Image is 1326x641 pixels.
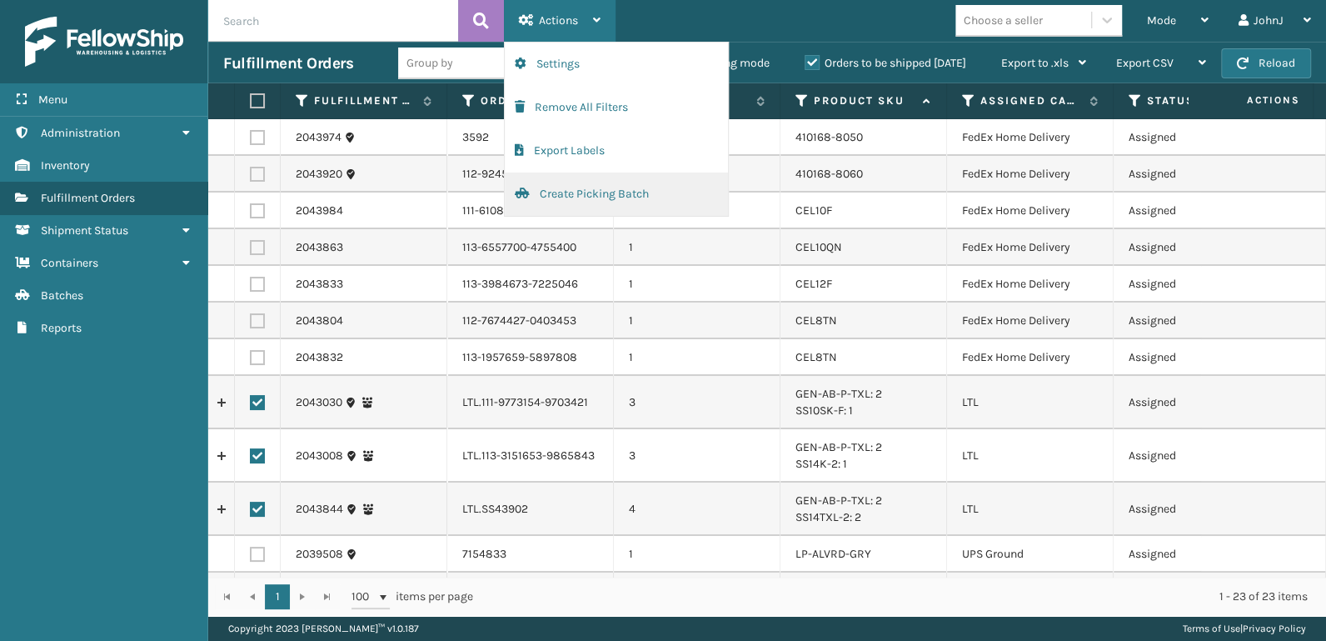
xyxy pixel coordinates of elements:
[351,584,473,609] span: items per page
[447,536,614,573] td: 7154833
[795,547,871,561] a: LP-ALVRD-GRY
[980,93,1081,108] label: Assigned Carrier Service
[1114,229,1280,266] td: Assigned
[296,166,342,183] a: 2043920
[795,510,861,524] a: SS14TXL-2: 2
[38,93,67,107] span: Menu
[1114,303,1280,339] td: Assigned
[947,303,1114,339] td: FedEx Home Delivery
[406,54,453,72] div: Group by
[1147,13,1176,28] span: Mode
[795,313,837,328] a: CEL8TN
[947,339,1114,376] td: FedEx Home Delivery
[1001,56,1069,70] span: Export to .xls
[539,13,578,28] span: Actions
[41,126,120,140] span: Administration
[795,493,882,508] a: GEN-AB-P-TXL: 2
[447,119,614,156] td: 3592
[614,229,780,266] td: 1
[805,56,966,70] label: Orders to be shipped [DATE]
[1114,156,1280,193] td: Assigned
[228,616,419,641] p: Copyright 2023 [PERSON_NAME]™ v 1.0.187
[505,173,728,216] button: Create Picking Batch
[795,277,832,291] a: CEL12F
[947,156,1114,193] td: FedEx Home Delivery
[1114,193,1280,229] td: Assigned
[41,321,82,335] span: Reports
[41,191,135,205] span: Fulfillment Orders
[351,588,376,605] span: 100
[1183,623,1240,634] a: Terms of Use
[296,203,343,219] a: 2043984
[1114,266,1280,303] td: Assigned
[964,12,1043,29] div: Choose a seller
[296,448,343,464] a: 2043008
[496,588,1308,605] div: 1 - 23 of 23 items
[795,240,842,254] a: CEL10QN
[1114,573,1280,609] td: Assigned
[1114,376,1280,429] td: Assigned
[296,349,343,366] a: 2043832
[1147,93,1248,108] label: Status
[41,288,83,303] span: Batches
[1114,536,1280,573] td: Assigned
[481,93,581,108] label: Order Number
[1116,56,1174,70] span: Export CSV
[314,93,415,108] label: Fulfillment Order Id
[614,266,780,303] td: 1
[1183,616,1306,641] div: |
[614,429,780,483] td: 3
[795,203,832,218] a: CEL10F
[296,313,343,329] a: 2043804
[795,167,863,181] a: 410168-8060
[447,156,614,193] td: 112-9245532-9467406
[1114,429,1280,483] td: Assigned
[296,394,342,411] a: 2043030
[795,457,847,471] a: SS14K-2: 1
[947,229,1114,266] td: FedEx Home Delivery
[1114,119,1280,156] td: Assigned
[795,440,882,454] a: GEN-AB-P-TXL: 2
[505,43,728,86] button: Settings
[1114,339,1280,376] td: Assigned
[1114,483,1280,536] td: Assigned
[447,376,614,429] td: LTL.111-9773154-9703421
[795,403,853,418] a: SS10SK-F: 1
[614,483,780,536] td: 4
[447,303,614,339] td: 112-7674427-0403453
[447,573,614,609] td: 7157152
[296,239,343,256] a: 2043863
[296,129,341,146] a: 2043974
[41,223,128,238] span: Shipment Status
[296,546,343,563] a: 2039508
[1194,87,1309,114] span: Actions
[296,276,343,293] a: 2043833
[947,573,1114,609] td: FedEx Home Delivery
[795,387,882,401] a: GEN-AB-P-TXL: 2
[614,573,780,609] td: 1
[265,584,290,609] a: 1
[447,483,614,536] td: LTL.SS43902
[614,376,780,429] td: 3
[814,93,915,108] label: Product SKU
[447,193,614,229] td: 111-6108032-3949017
[447,229,614,266] td: 113-6557700-4755400
[296,501,343,518] a: 2043844
[795,130,863,144] a: 410168-8050
[795,350,837,364] a: CEL8TN
[614,339,780,376] td: 1
[447,339,614,376] td: 113-1957659-5897808
[947,376,1114,429] td: LTL
[41,256,98,270] span: Containers
[947,193,1114,229] td: FedEx Home Delivery
[1221,48,1311,78] button: Reload
[505,129,728,173] button: Export Labels
[614,303,780,339] td: 1
[947,483,1114,536] td: LTL
[947,119,1114,156] td: FedEx Home Delivery
[447,429,614,483] td: LTL.113-3151653-9865843
[947,536,1114,573] td: UPS Ground
[41,158,90,173] span: Inventory
[447,266,614,303] td: 113-3984673-7225046
[947,429,1114,483] td: LTL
